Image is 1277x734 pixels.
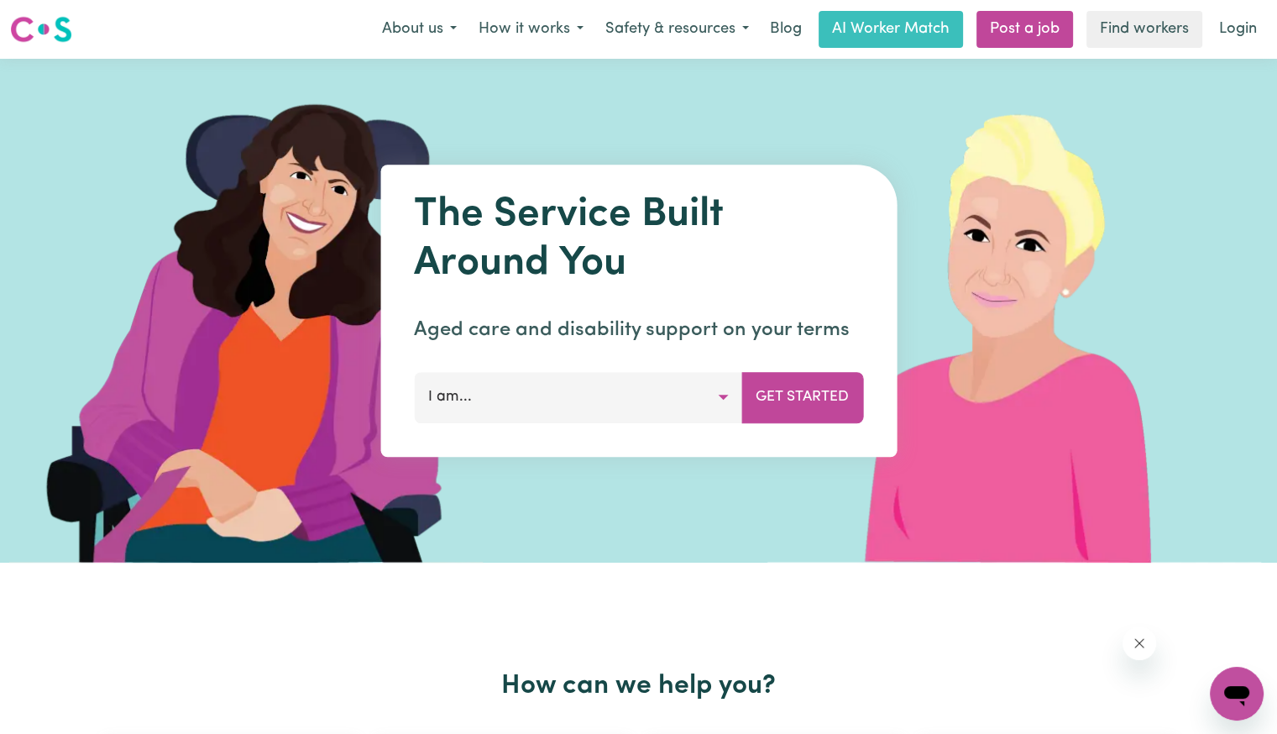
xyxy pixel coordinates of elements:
[371,12,468,47] button: About us
[741,372,863,422] button: Get Started
[414,191,863,288] h1: The Service Built Around You
[414,315,863,345] p: Aged care and disability support on your terms
[1123,627,1156,660] iframe: Close message
[760,11,812,48] a: Blog
[594,12,760,47] button: Safety & resources
[95,670,1183,702] h2: How can we help you?
[1210,667,1264,721] iframe: Button to launch messaging window
[976,11,1073,48] a: Post a job
[10,12,102,25] span: Need any help?
[468,12,594,47] button: How it works
[10,14,72,45] img: Careseekers logo
[1209,11,1267,48] a: Login
[414,372,742,422] button: I am...
[819,11,963,48] a: AI Worker Match
[10,10,72,49] a: Careseekers logo
[1086,11,1202,48] a: Find workers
